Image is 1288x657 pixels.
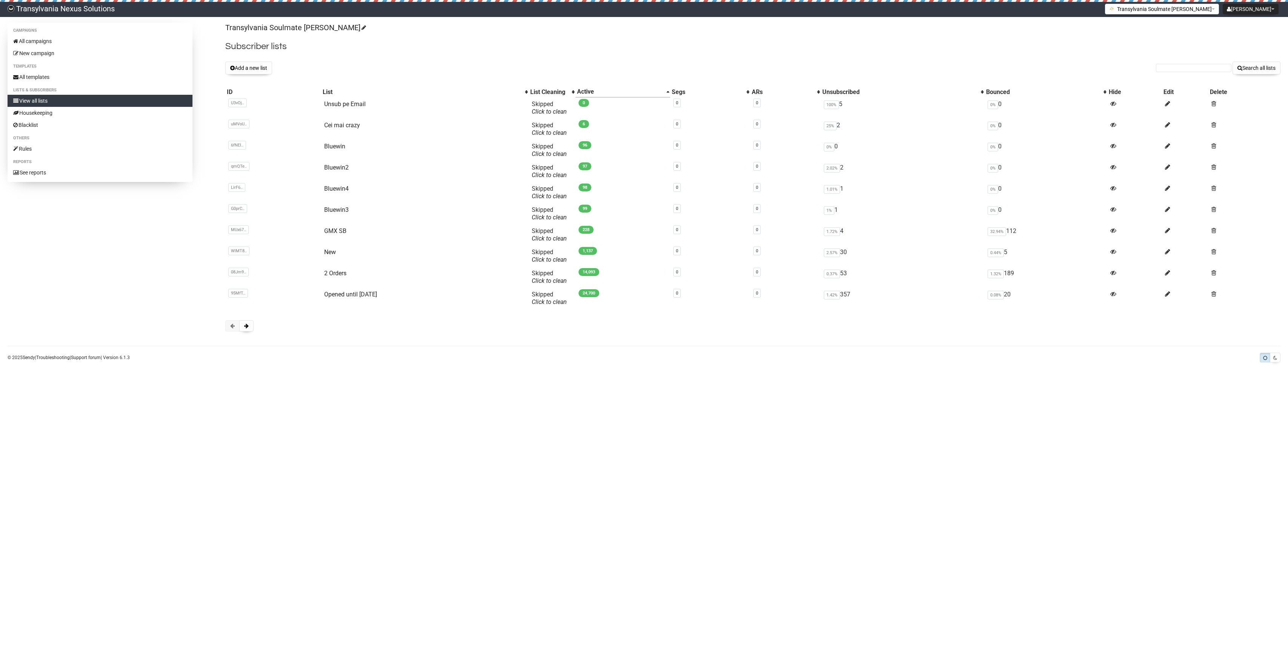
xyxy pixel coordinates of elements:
li: Templates [8,62,192,71]
span: 1.32% [988,270,1004,278]
th: Edit: No sort applied, sorting is disabled [1162,86,1209,97]
td: 0 [985,97,1107,119]
span: G0prC.. [228,204,247,213]
span: 0% [988,206,998,215]
span: 0.37% [824,270,840,278]
span: 1% [824,206,834,215]
a: Rules [8,143,192,155]
a: View all lists [8,95,192,107]
span: Skipped [532,291,567,305]
span: 6 [579,120,589,128]
a: 0 [676,122,678,126]
td: 5 [821,97,985,119]
span: 0.08% [988,291,1004,299]
div: ID [227,88,320,96]
span: 0% [988,164,998,173]
span: 25% [824,122,837,130]
a: Troubleshooting [36,355,70,360]
th: Segs: No sort applied, activate to apply an ascending sort [670,86,750,97]
a: 0 [756,164,758,169]
a: 0 [756,185,758,190]
button: Search all lists [1233,62,1280,74]
td: 4 [821,224,985,245]
span: LirF6.. [228,183,245,192]
span: WlMT8.. [228,247,249,255]
th: ID: No sort applied, sorting is disabled [225,86,321,97]
div: Bounced [986,88,1100,96]
td: 5 [985,245,1107,267]
span: U3vOj.. [228,99,247,107]
a: Click to clean [532,277,567,284]
div: Unsubscribed [822,88,977,96]
li: Reports [8,157,192,167]
a: New campaign [8,47,192,59]
span: 08Jm9.. [228,268,249,276]
a: 0 [676,164,678,169]
img: 1.png [1109,6,1115,12]
div: List [323,88,522,96]
span: 0% [824,143,834,151]
span: 1.72% [824,227,840,236]
th: Unsubscribed: No sort applied, activate to apply an ascending sort [821,86,985,97]
a: 0 [756,291,758,296]
a: 0 [676,270,678,275]
td: 0 [985,182,1107,203]
a: 0 [756,100,758,105]
span: 1.01% [824,185,840,194]
a: 0 [756,270,758,275]
span: 97 [579,162,591,170]
a: 2 Orders [324,270,346,277]
div: ARs [752,88,813,96]
td: 0 [985,203,1107,224]
td: 112 [985,224,1107,245]
a: GMX SB [324,227,346,234]
span: 0% [988,122,998,130]
a: Bluewin [324,143,345,150]
span: 32.94% [988,227,1006,236]
span: Skipped [532,122,567,136]
a: Bluewin2 [324,164,349,171]
th: List: No sort applied, activate to apply an ascending sort [321,86,529,97]
p: © 2025 | | | Version 6.1.3 [8,353,130,362]
a: Opened until [DATE] [324,291,377,298]
span: qmQTe.. [228,162,249,171]
th: Delete: No sort applied, sorting is disabled [1208,86,1280,97]
a: Click to clean [532,129,567,136]
div: Hide [1109,88,1160,96]
a: Click to clean [532,150,567,157]
td: 0 [985,140,1107,161]
a: 0 [756,122,758,126]
a: 0 [676,100,678,105]
span: 228 [579,226,594,234]
td: 0 [985,119,1107,140]
a: Click to clean [532,256,567,263]
a: Bluewin3 [324,206,349,213]
th: List Cleaning: No sort applied, activate to apply an ascending sort [529,86,576,97]
div: List Cleaning [530,88,568,96]
a: Transylvania Soulmate [PERSON_NAME] [225,23,365,32]
span: 99 [579,205,591,213]
a: 0 [676,206,678,211]
span: Skipped [532,164,567,179]
span: 100% [824,100,839,109]
a: Click to clean [532,193,567,200]
span: 14,093 [579,268,599,276]
a: Click to clean [532,298,567,305]
a: Click to clean [532,214,567,221]
img: 586cc6b7d8bc403f0c61b981d947c989 [8,5,14,12]
span: 1.42% [824,291,840,299]
td: 1 [821,182,985,203]
a: 0 [756,143,758,148]
span: 0% [988,185,998,194]
span: Skipped [532,100,567,115]
td: 30 [821,245,985,267]
a: 0 [676,227,678,232]
td: 53 [821,267,985,288]
li: Campaigns [8,26,192,35]
a: 0 [756,227,758,232]
th: ARs: No sort applied, activate to apply an ascending sort [750,86,821,97]
li: Lists & subscribers [8,86,192,95]
a: New [324,248,336,256]
button: Add a new list [225,62,272,74]
span: 96 [579,141,591,149]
